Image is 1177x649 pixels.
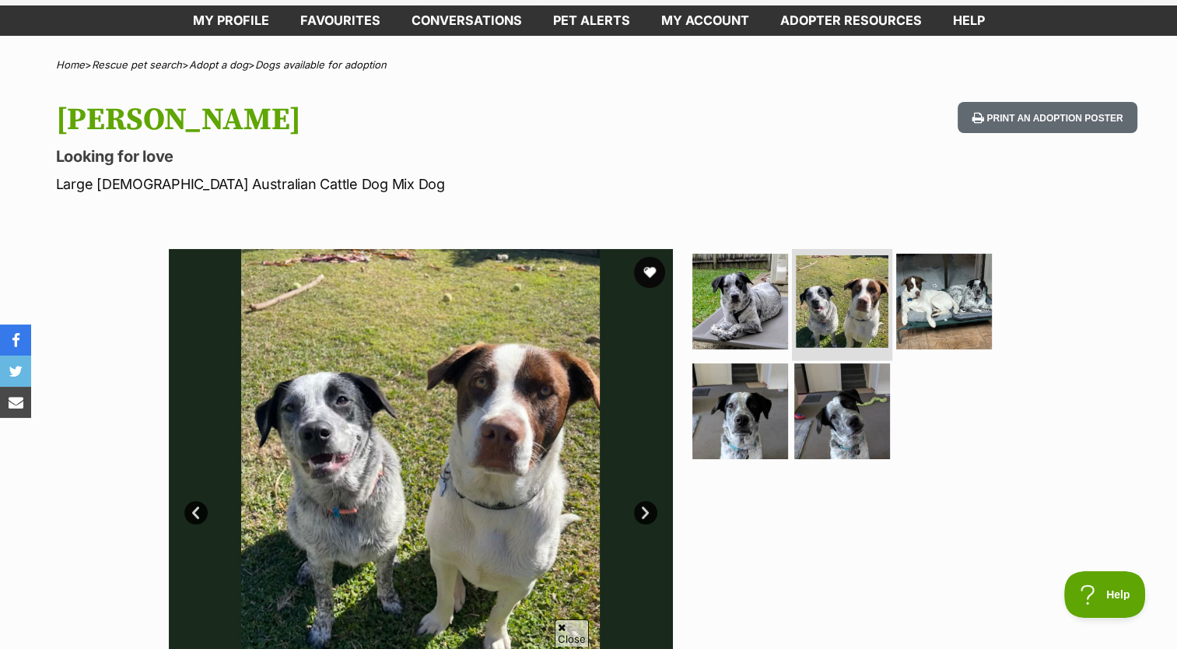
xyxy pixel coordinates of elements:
a: My account [646,5,765,36]
div: > > > [17,59,1161,71]
p: Large [DEMOGRAPHIC_DATA] Australian Cattle Dog Mix Dog [56,174,714,195]
a: Help [937,5,1000,36]
a: conversations [396,5,538,36]
a: Prev [184,501,208,524]
a: Home [56,58,85,71]
a: Adopt a dog [189,58,248,71]
h1: [PERSON_NAME] [56,102,714,138]
a: Favourites [285,5,396,36]
iframe: Help Scout Beacon - Open [1064,571,1146,618]
img: Photo of Fredrik [692,363,788,459]
a: Next [634,501,657,524]
a: Rescue pet search [92,58,182,71]
a: Dogs available for adoption [255,58,387,71]
img: Photo of Fredrik [692,254,788,349]
span: Close [555,619,589,647]
button: Print an adoption poster [958,102,1137,134]
a: Pet alerts [538,5,646,36]
img: Photo of Fredrik [794,363,890,459]
a: Adopter resources [765,5,937,36]
img: Photo of Fredrik [896,254,992,349]
img: Photo of Fredrik [796,255,888,348]
button: favourite [634,257,665,288]
a: My profile [177,5,285,36]
p: Looking for love [56,146,714,167]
